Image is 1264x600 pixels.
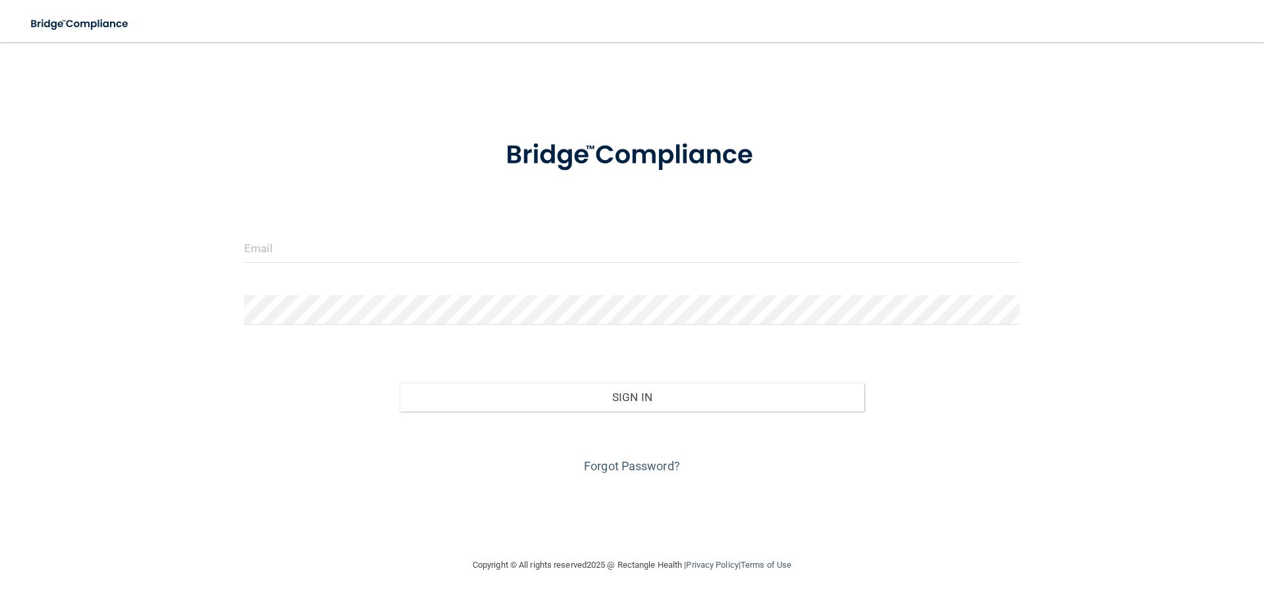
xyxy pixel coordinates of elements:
[584,459,680,473] a: Forgot Password?
[244,233,1020,263] input: Email
[392,544,872,586] div: Copyright © All rights reserved 2025 @ Rectangle Health | |
[479,121,785,190] img: bridge_compliance_login_screen.278c3ca4.svg
[741,560,791,570] a: Terms of Use
[400,383,865,412] button: Sign In
[20,11,141,38] img: bridge_compliance_login_screen.278c3ca4.svg
[686,560,738,570] a: Privacy Policy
